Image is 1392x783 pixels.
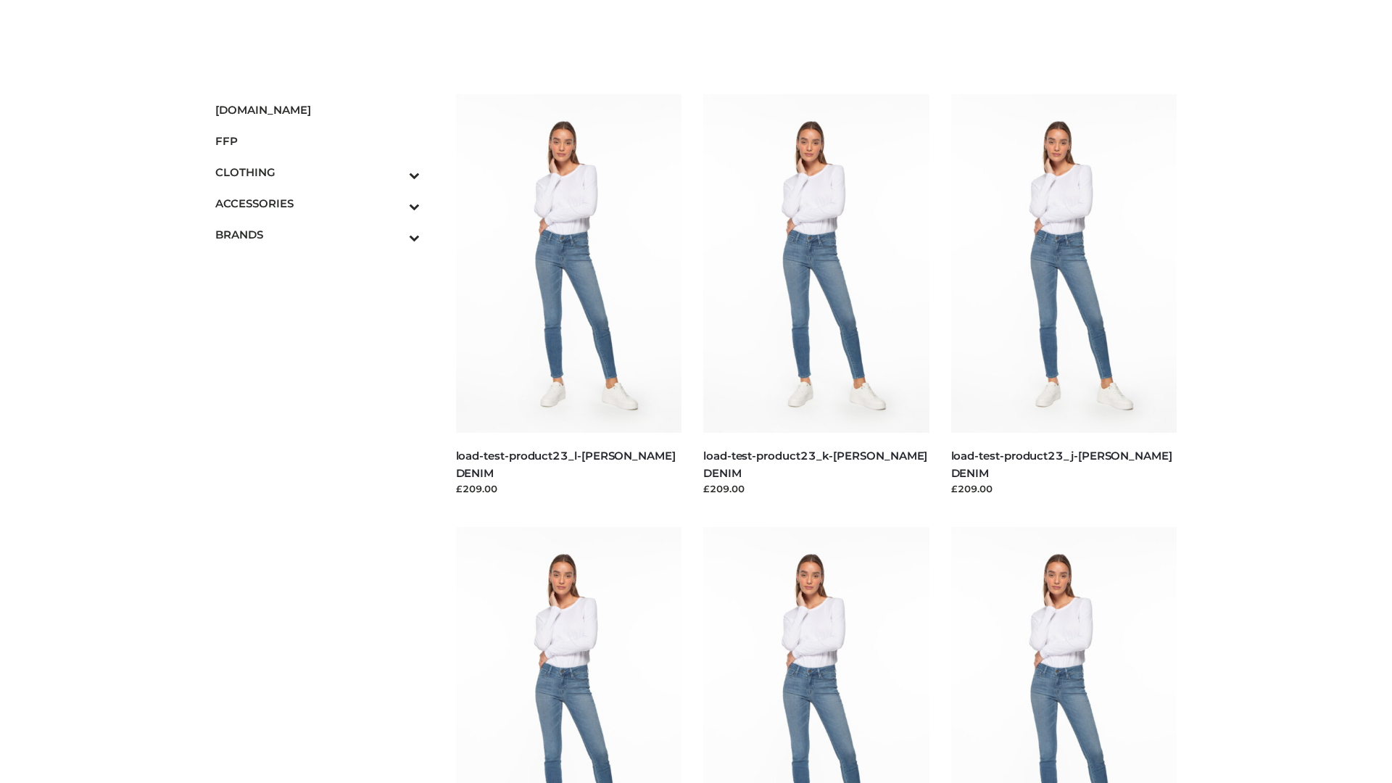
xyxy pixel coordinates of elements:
[215,125,420,157] a: FFP
[703,449,927,479] a: load-test-product23_k-[PERSON_NAME] DENIM
[703,481,929,496] div: £209.00
[215,101,420,118] span: [DOMAIN_NAME]
[369,157,420,188] button: Toggle Submenu
[456,481,682,496] div: £209.00
[215,226,420,243] span: BRANDS
[215,219,420,250] a: BRANDSToggle Submenu
[215,188,420,219] a: ACCESSORIESToggle Submenu
[215,94,420,125] a: [DOMAIN_NAME]
[215,157,420,188] a: CLOTHINGToggle Submenu
[456,449,676,479] a: load-test-product23_l-[PERSON_NAME] DENIM
[215,195,420,212] span: ACCESSORIES
[215,164,420,181] span: CLOTHING
[951,449,1172,479] a: load-test-product23_j-[PERSON_NAME] DENIM
[369,188,420,219] button: Toggle Submenu
[215,133,420,149] span: FFP
[369,219,420,250] button: Toggle Submenu
[951,481,1177,496] div: £209.00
